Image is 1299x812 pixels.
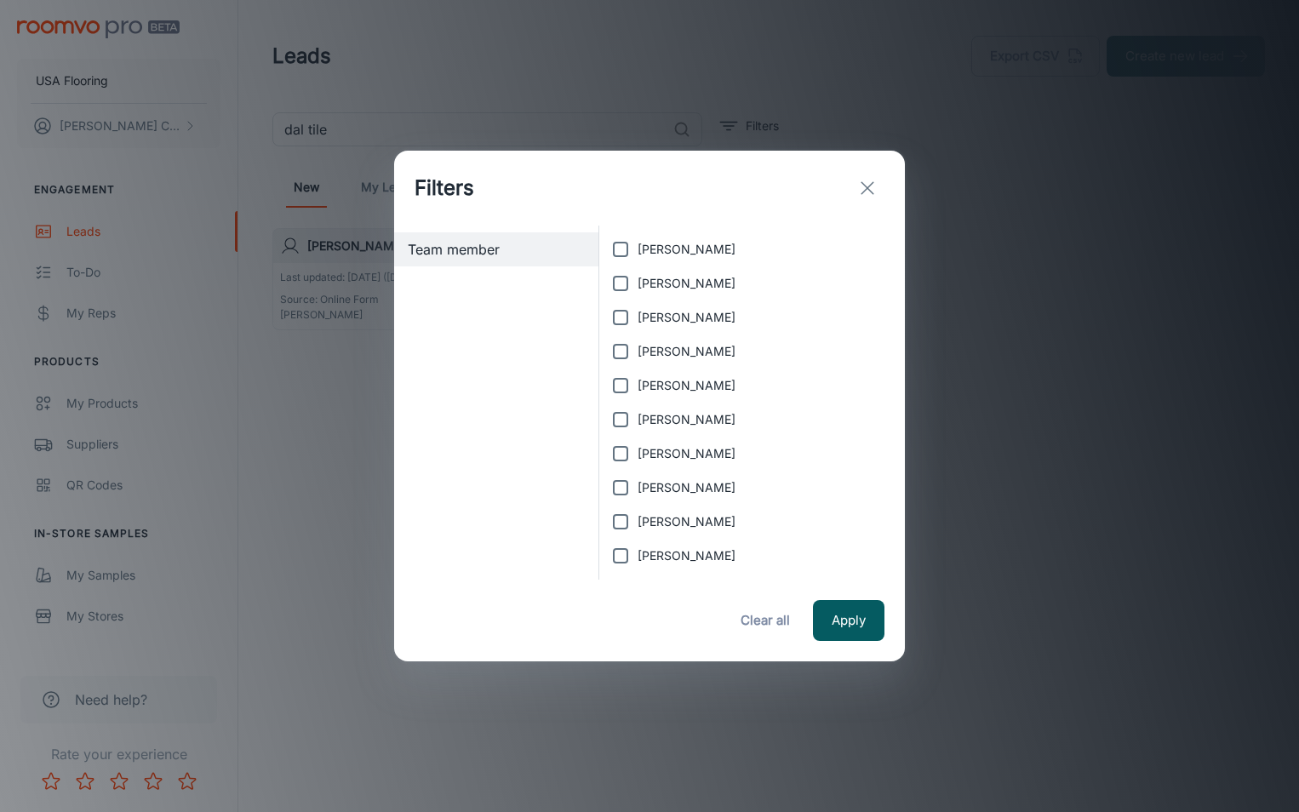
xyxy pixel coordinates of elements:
button: Clear all [731,600,799,641]
span: [PERSON_NAME] [638,376,735,395]
span: Team member [408,239,585,260]
span: [PERSON_NAME] [638,478,735,497]
span: [PERSON_NAME] [638,342,735,361]
h1: Filters [415,173,474,203]
span: [PERSON_NAME] [638,240,735,259]
button: exit [850,171,884,205]
div: Team member [394,232,598,266]
span: [PERSON_NAME] [638,308,735,327]
span: [PERSON_NAME] [638,444,735,463]
span: [PERSON_NAME] [638,410,735,429]
button: Apply [813,600,884,641]
span: [PERSON_NAME] [638,512,735,531]
span: [PERSON_NAME] [638,546,735,565]
span: [PERSON_NAME] [638,274,735,293]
